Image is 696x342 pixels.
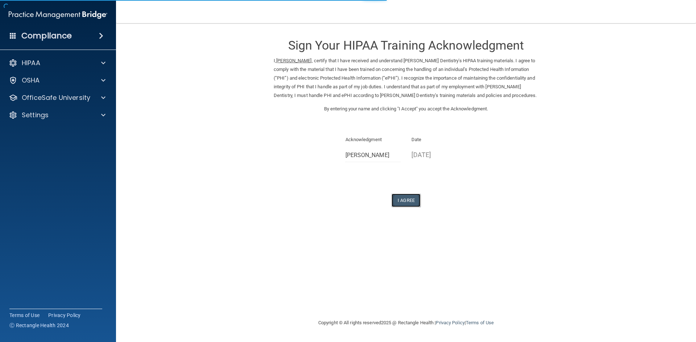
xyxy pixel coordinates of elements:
p: Date [411,135,467,144]
p: I, , certify that I have received and understand [PERSON_NAME] Dentistry's HIPAA training materia... [274,56,538,100]
img: PMB logo [9,8,107,22]
a: Settings [9,111,105,119]
h4: Compliance [21,31,72,41]
input: Full Name [345,149,401,162]
p: Acknowledgment [345,135,401,144]
h3: Sign Your HIPAA Training Acknowledgment [274,39,538,52]
p: [DATE] [411,149,467,161]
button: I Agree [391,194,420,207]
a: Terms of Use [9,312,40,319]
a: OSHA [9,76,105,85]
p: By entering your name and clicking "I Accept" you accept the Acknowledgment. [274,105,538,113]
p: Settings [22,111,49,119]
p: HIPAA [22,59,40,67]
a: Privacy Policy [48,312,81,319]
ins: [PERSON_NAME] [276,58,311,63]
p: OfficeSafe University [22,93,90,102]
span: Ⓒ Rectangle Health 2024 [9,322,69,329]
a: OfficeSafe University [9,93,105,102]
a: HIPAA [9,59,105,67]
div: Copyright © All rights reserved 2025 @ Rectangle Health | | [274,311,538,334]
a: Privacy Policy [436,320,464,325]
a: Terms of Use [466,320,494,325]
p: OSHA [22,76,40,85]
